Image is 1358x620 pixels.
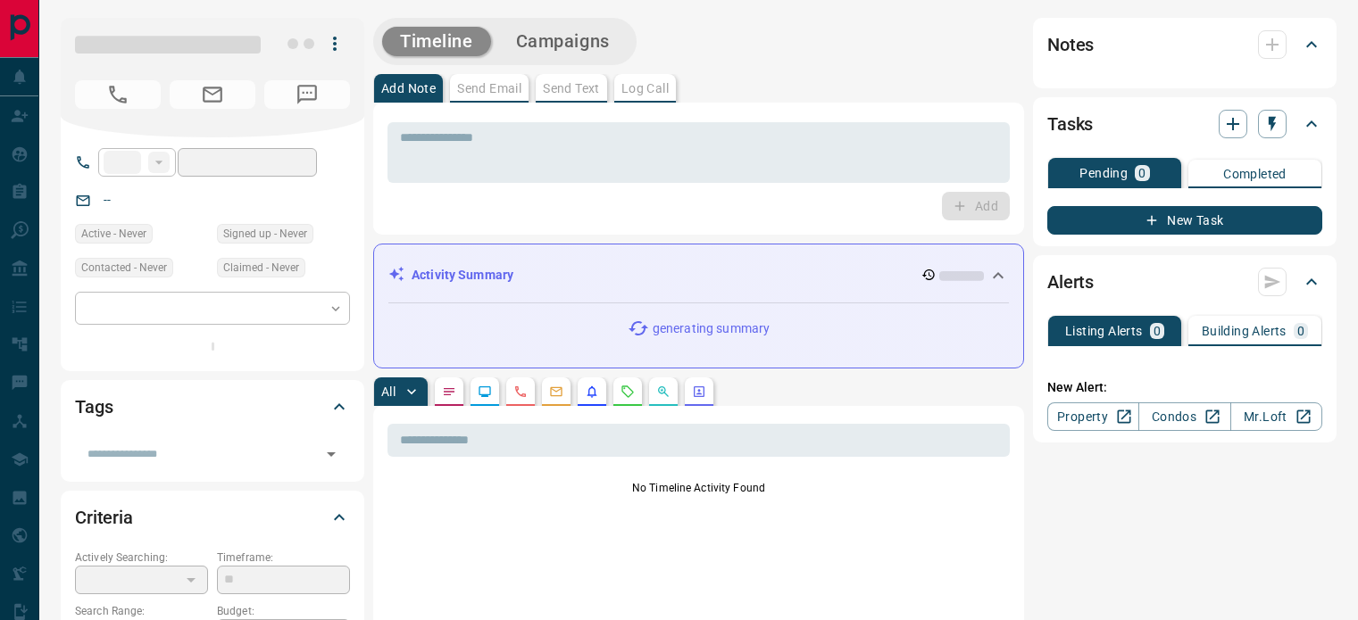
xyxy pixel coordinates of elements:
[223,259,299,277] span: Claimed - Never
[692,384,706,399] svg: Agent Actions
[1079,167,1128,179] p: Pending
[382,27,491,56] button: Timeline
[264,80,350,109] span: No Number
[387,480,1010,496] p: No Timeline Activity Found
[1047,402,1139,431] a: Property
[498,27,628,56] button: Campaigns
[75,603,208,619] p: Search Range:
[1138,167,1146,179] p: 0
[1047,103,1322,145] div: Tasks
[388,259,1009,292] div: Activity Summary
[319,442,344,467] button: Open
[1047,206,1322,235] button: New Task
[223,225,307,243] span: Signed up - Never
[1047,260,1322,303] div: Alerts
[442,384,456,399] svg: Notes
[1047,110,1093,138] h2: Tasks
[1047,23,1322,66] div: Notes
[412,266,513,285] p: Activity Summary
[75,503,133,532] h2: Criteria
[217,603,350,619] p: Budget:
[381,385,396,398] p: All
[75,550,208,566] p: Actively Searching:
[1154,325,1161,337] p: 0
[381,82,436,95] p: Add Note
[75,393,112,421] h2: Tags
[513,384,528,399] svg: Calls
[81,259,167,277] span: Contacted - Never
[1297,325,1304,337] p: 0
[170,80,255,109] span: No Email
[549,384,563,399] svg: Emails
[478,384,492,399] svg: Lead Browsing Activity
[1138,402,1230,431] a: Condos
[656,384,671,399] svg: Opportunities
[75,496,350,539] div: Criteria
[1202,325,1287,337] p: Building Alerts
[81,225,146,243] span: Active - Never
[653,319,770,338] p: generating summary
[1047,30,1094,59] h2: Notes
[1065,325,1143,337] p: Listing Alerts
[217,550,350,566] p: Timeframe:
[1047,268,1094,296] h2: Alerts
[75,385,350,428] div: Tags
[1230,402,1322,431] a: Mr.Loft
[585,384,599,399] svg: Listing Alerts
[621,384,635,399] svg: Requests
[1047,378,1322,397] p: New Alert:
[1223,168,1287,180] p: Completed
[104,193,111,207] a: --
[75,80,161,109] span: No Number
